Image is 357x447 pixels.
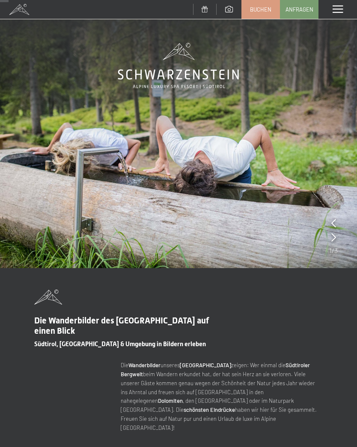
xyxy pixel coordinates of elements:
[34,315,209,336] span: Die Wanderbilder des [GEOGRAPHIC_DATA] auf einen Blick
[180,362,231,368] strong: [GEOGRAPHIC_DATA]
[121,361,323,432] p: Die unseres zeigen: Wer einmal die beim Wandern erkundet hat, der hat sein Herz an sie verloren. ...
[332,246,334,255] span: /
[329,246,332,255] span: 1
[184,406,235,413] strong: schönsten Eindrücke
[158,397,183,404] strong: Dolomiten
[34,340,206,348] span: Südtirol, [GEOGRAPHIC_DATA] & Umgebung in Bildern erleben
[250,6,271,13] span: Buchen
[121,362,310,378] strong: Südtiroler Bergwelt
[128,362,161,368] strong: Wanderbilder
[280,0,318,18] a: Anfragen
[242,0,280,18] a: Buchen
[334,246,338,255] span: 3
[286,6,313,13] span: Anfragen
